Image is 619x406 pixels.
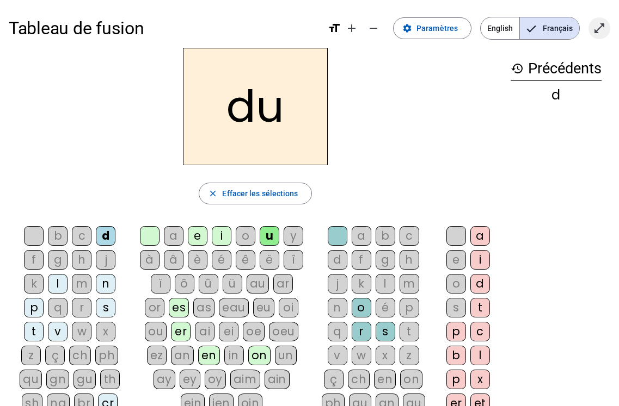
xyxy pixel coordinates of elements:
[328,274,347,293] div: j
[284,250,303,270] div: î
[367,22,380,35] mat-icon: remove
[100,370,120,389] div: th
[151,274,170,293] div: ï
[48,322,68,341] div: v
[180,370,200,389] div: ey
[400,226,419,246] div: c
[352,274,371,293] div: k
[481,17,519,39] span: English
[402,23,412,33] mat-icon: settings
[24,274,44,293] div: k
[470,274,490,293] div: d
[175,274,194,293] div: ô
[247,274,269,293] div: au
[164,250,183,270] div: â
[72,250,91,270] div: h
[520,17,579,39] span: Français
[205,370,226,389] div: oy
[284,226,303,246] div: y
[183,48,328,165] h2: du
[279,298,298,317] div: oi
[341,17,363,39] button: Augmenter la taille de la police
[328,250,347,270] div: d
[198,346,220,365] div: en
[243,322,265,341] div: oe
[400,250,419,270] div: h
[352,346,371,365] div: w
[222,187,298,200] span: Effacer les sélections
[73,370,96,389] div: gu
[393,17,471,39] button: Paramètres
[48,298,68,317] div: q
[446,250,466,270] div: e
[212,250,231,270] div: é
[511,62,524,75] mat-icon: history
[188,250,207,270] div: è
[376,274,395,293] div: l
[72,274,91,293] div: m
[376,298,395,317] div: é
[328,22,341,35] mat-icon: format_size
[253,298,274,317] div: eu
[376,250,395,270] div: g
[72,322,91,341] div: w
[230,370,260,389] div: aim
[21,346,41,365] div: z
[96,322,115,341] div: x
[171,346,194,365] div: an
[154,370,175,389] div: ay
[275,346,297,365] div: un
[446,322,466,341] div: p
[470,250,490,270] div: i
[589,17,610,39] button: Entrer en plein écran
[236,226,255,246] div: o
[145,298,164,317] div: or
[95,346,118,365] div: ph
[236,250,255,270] div: ê
[376,322,395,341] div: s
[212,226,231,246] div: i
[248,346,271,365] div: on
[328,346,347,365] div: v
[593,22,606,35] mat-icon: open_in_full
[199,183,311,204] button: Effacer les sélections
[147,346,167,365] div: ez
[470,322,490,341] div: c
[374,370,396,389] div: en
[400,346,419,365] div: z
[376,226,395,246] div: b
[171,322,191,341] div: er
[219,298,249,317] div: eau
[96,250,115,270] div: j
[9,11,319,46] h1: Tableau de fusion
[352,250,371,270] div: f
[446,274,466,293] div: o
[195,322,214,341] div: ai
[20,370,42,389] div: qu
[265,370,290,389] div: ain
[400,274,419,293] div: m
[470,370,490,389] div: x
[72,298,91,317] div: r
[96,226,115,246] div: d
[352,226,371,246] div: a
[470,226,490,246] div: a
[400,298,419,317] div: p
[352,298,371,317] div: o
[446,298,466,317] div: s
[324,370,344,389] div: ç
[188,226,207,246] div: e
[45,346,65,365] div: ç
[416,22,458,35] span: Paramètres
[219,322,238,341] div: ei
[400,370,422,389] div: on
[193,298,214,317] div: as
[208,189,218,198] mat-icon: close
[140,250,160,270] div: à
[376,346,395,365] div: x
[48,226,68,246] div: b
[96,298,115,317] div: s
[470,298,490,317] div: t
[400,322,419,341] div: t
[96,274,115,293] div: n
